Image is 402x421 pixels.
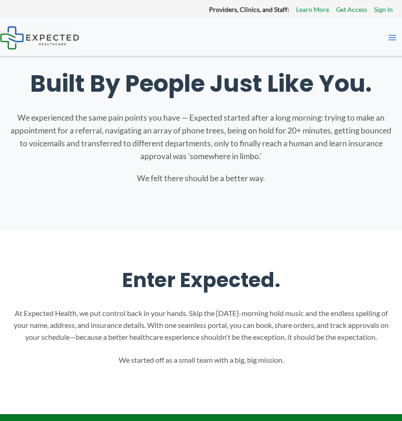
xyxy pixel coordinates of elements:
[374,4,393,16] a: Sign In
[9,267,393,294] h2: Enter Expected.
[9,307,393,343] p: At Expected Health, we put control back in your hands. Skip the [DATE]-morning hold music and the...
[296,4,329,16] a: Learn More
[209,6,289,13] strong: Providers, Clinics, and Staff:
[336,4,367,16] a: Get Access
[9,172,393,185] p: We felt there should be a better way.
[9,70,393,98] h1: Built By People Just Like You.
[9,111,393,163] p: We experienced the same pain points you have — Expected started after a long morning: trying to m...
[9,354,393,366] p: We started off as a small team with a big, big mission.
[383,28,402,47] button: Main menu toggle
